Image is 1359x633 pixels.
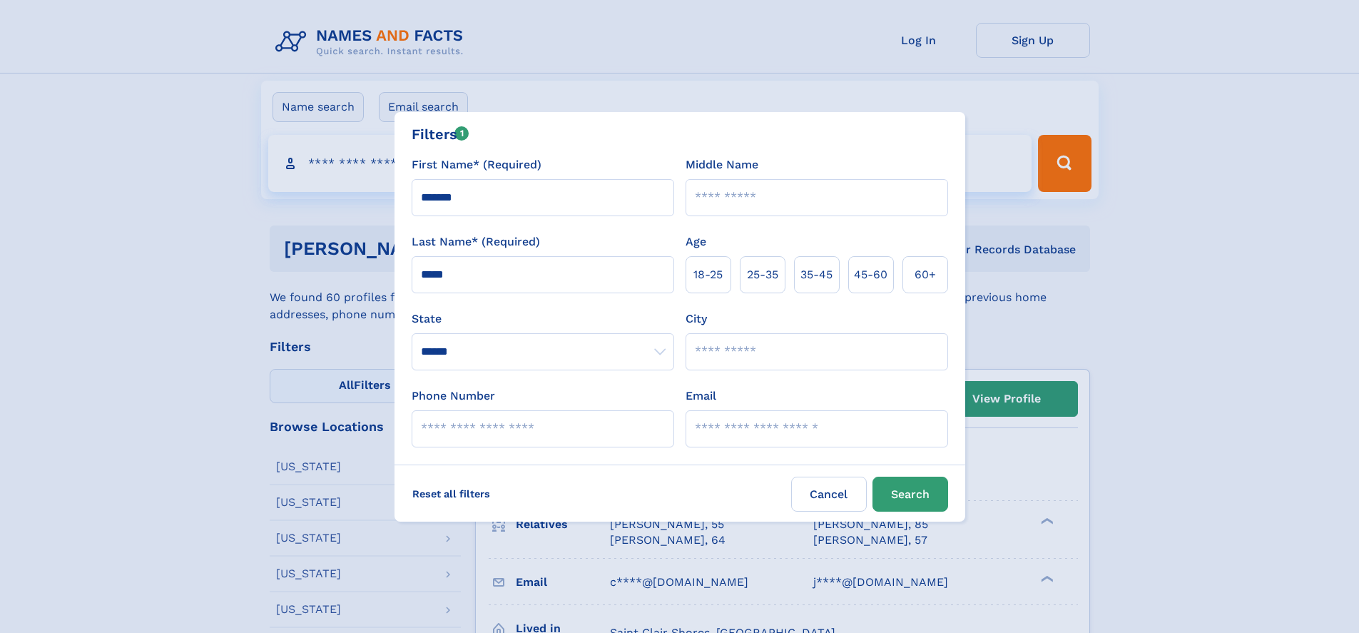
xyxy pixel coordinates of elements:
[686,156,758,173] label: Middle Name
[854,266,887,283] span: 45‑60
[800,266,833,283] span: 35‑45
[412,123,469,145] div: Filters
[412,388,495,405] label: Phone Number
[412,156,541,173] label: First Name* (Required)
[403,477,499,511] label: Reset all filters
[686,388,716,405] label: Email
[693,266,723,283] span: 18‑25
[872,477,948,512] button: Search
[915,266,936,283] span: 60+
[686,310,707,328] label: City
[412,233,540,250] label: Last Name* (Required)
[412,310,674,328] label: State
[686,233,706,250] label: Age
[791,477,867,512] label: Cancel
[747,266,778,283] span: 25‑35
